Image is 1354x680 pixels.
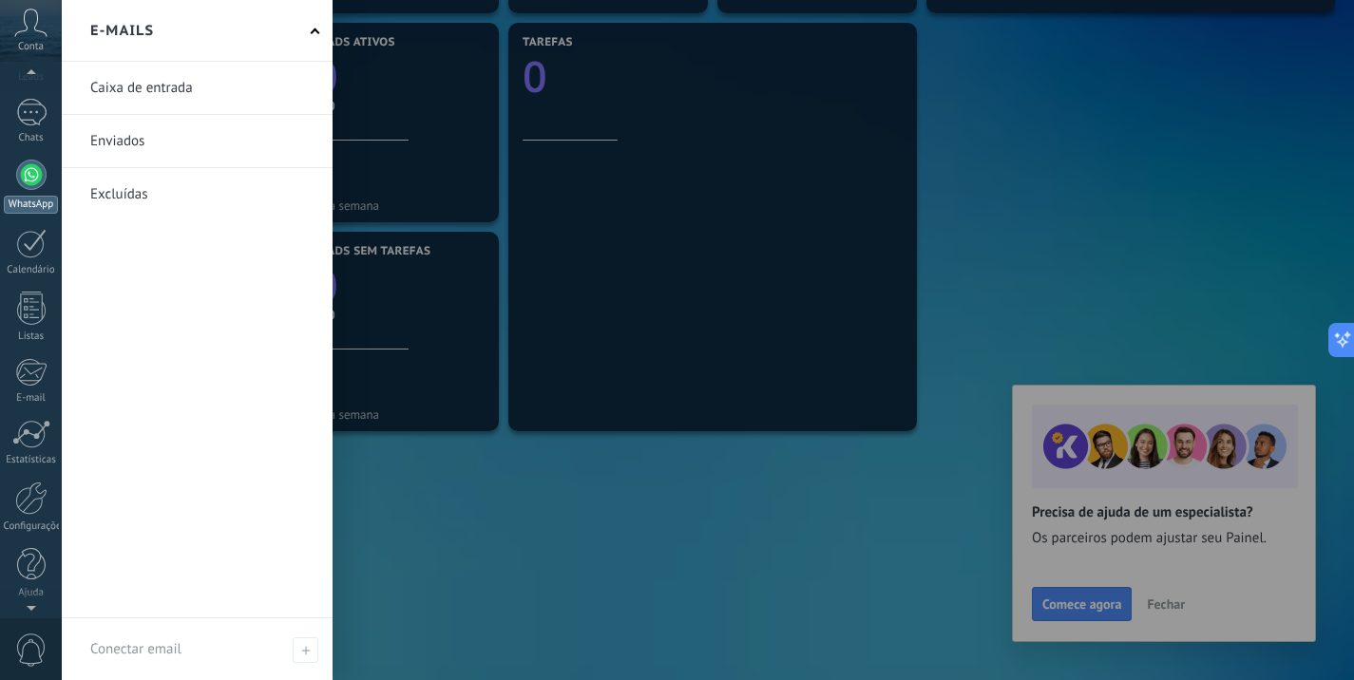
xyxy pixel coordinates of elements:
[62,168,333,220] li: Excluídas
[4,587,59,599] div: Ajuda
[90,1,154,61] h2: E-mails
[90,640,181,658] span: Conectar email
[4,392,59,405] div: E-mail
[62,115,333,168] li: Enviados
[4,520,59,533] div: Configurações
[62,62,333,115] li: Caixa de entrada
[4,331,59,343] div: Listas
[4,196,58,214] div: WhatsApp
[4,264,59,276] div: Calendário
[18,41,44,53] span: Conta
[293,637,318,663] span: Conectar email
[4,454,59,466] div: Estatísticas
[4,132,59,144] div: Chats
